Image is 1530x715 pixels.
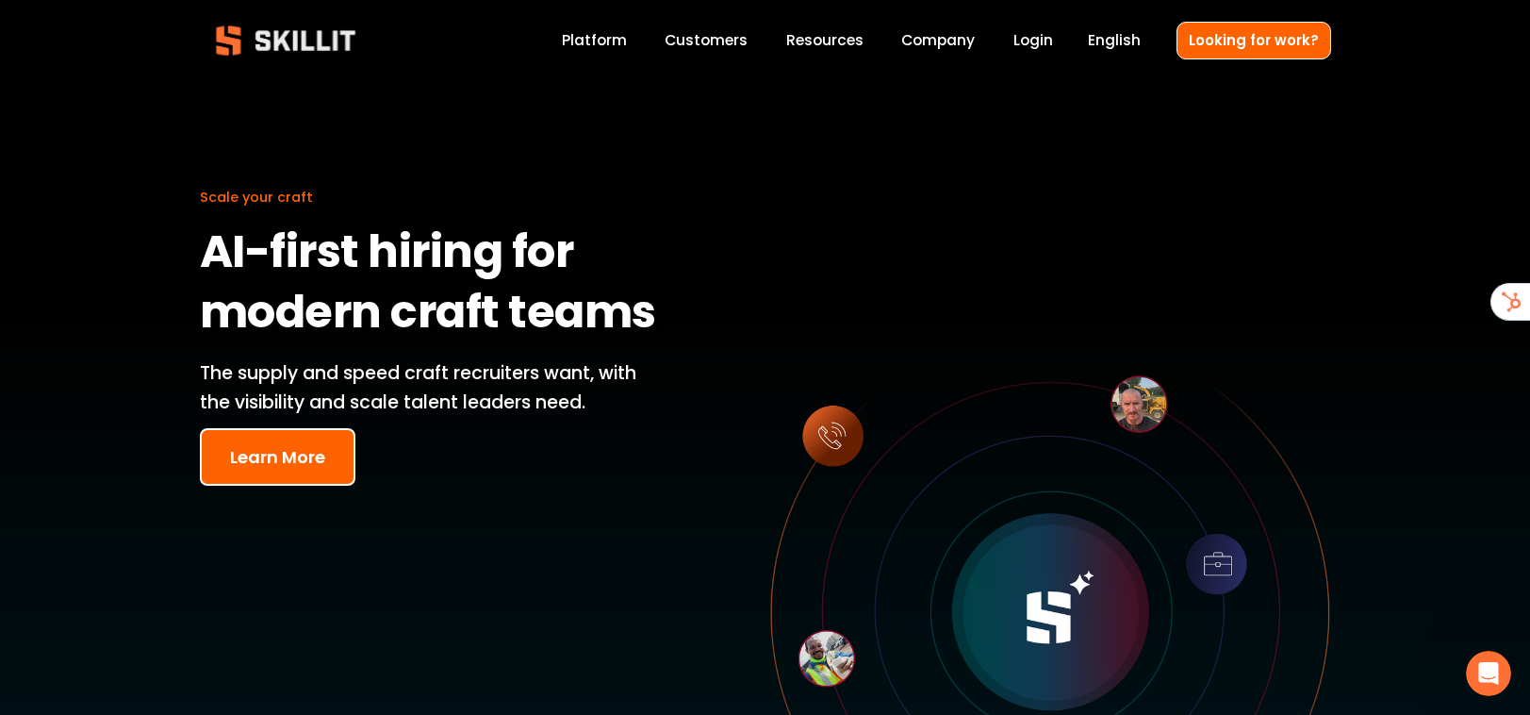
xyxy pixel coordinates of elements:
[1176,22,1331,58] a: Looking for work?
[200,217,656,355] strong: AI-first hiring for modern craft teams
[1013,28,1053,54] a: Login
[665,28,748,54] a: Customers
[200,188,313,207] span: Scale your craft
[200,12,371,69] img: Skillit
[1088,28,1141,54] div: language picker
[786,29,864,51] span: Resources
[562,28,627,54] a: Platform
[1466,651,1511,696] iframe: Intercom live chat
[1088,29,1141,51] span: English
[200,428,355,486] button: Learn More
[901,28,975,54] a: Company
[786,28,864,54] a: folder dropdown
[200,359,666,417] p: The supply and speed craft recruiters want, with the visibility and scale talent leaders need.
